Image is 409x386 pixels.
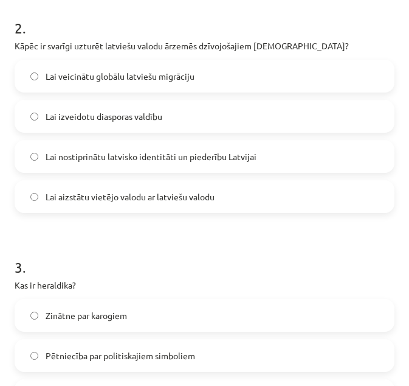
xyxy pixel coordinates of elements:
[46,191,215,203] span: Lai aizstātu vietējo valodu ar latviešu valodu
[30,153,38,161] input: Lai nostiprinātu latvisko identitāti un piederību Latvijai
[46,309,127,322] span: Zinātne par karogiem
[30,312,38,320] input: Zinātne par karogiem
[15,237,394,275] h1: 3 .
[46,110,162,123] span: Lai izveidotu diasporas valdību
[15,279,394,292] p: Kas ir heraldika?
[30,193,38,201] input: Lai aizstātu vietējo valodu ar latviešu valodu
[30,352,38,360] input: Pētniecība par politiskajiem simboliem
[46,150,256,163] span: Lai nostiprinātu latvisko identitāti un piederību Latvijai
[15,40,394,52] p: Kāpēc ir svarīgi uzturēt latviešu valodu ārzemēs dzīvojošajiem [DEMOGRAPHIC_DATA]?
[46,70,194,83] span: Lai veicinātu globālu latviešu migrāciju
[46,349,195,362] span: Pētniecība par politiskajiem simboliem
[30,113,38,121] input: Lai izveidotu diasporas valdību
[30,72,38,80] input: Lai veicinātu globālu latviešu migrāciju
